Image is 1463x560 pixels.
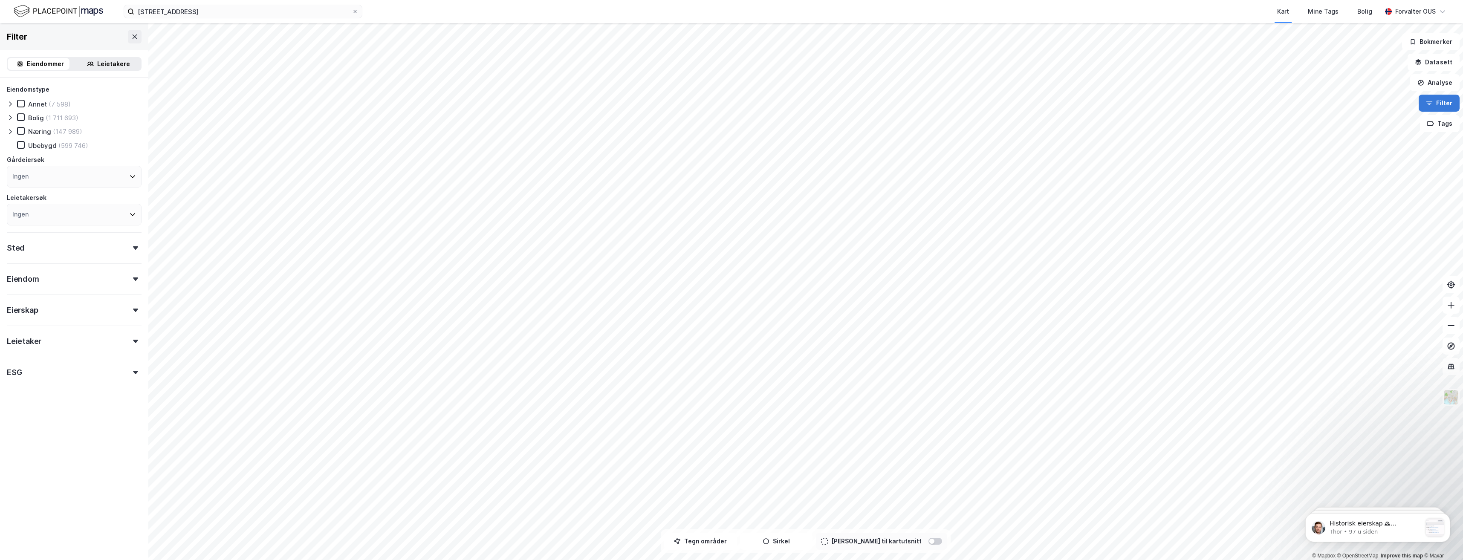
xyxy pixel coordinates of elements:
iframe: Intercom notifications melding [1292,496,1463,556]
div: Eiendomstype [7,84,49,95]
button: Bokmerker [1402,33,1460,50]
div: Annet [28,100,47,108]
div: (7 598) [49,100,71,108]
a: OpenStreetMap [1337,553,1379,559]
button: Tags [1420,115,1460,132]
input: Søk på adresse, matrikkel, gårdeiere, leietakere eller personer [134,5,352,18]
img: Z [1443,389,1459,405]
div: Sted [7,243,25,253]
div: ESG [7,367,22,378]
button: Filter [1419,95,1460,112]
div: Eierskap [7,305,38,315]
div: Næring [28,127,51,136]
div: Eiendom [7,274,39,284]
div: Kart [1277,6,1289,17]
a: Improve this map [1381,553,1423,559]
div: Bolig [28,114,44,122]
button: Sirkel [740,533,812,550]
div: Gårdeiersøk [7,155,44,165]
span: Historisk eierskap 🕰 Sidepanelet har fått en liten oppdatering. Nå kan du se historikken av eiers... [37,24,129,192]
div: [PERSON_NAME] til kartutsnitt [831,536,922,546]
button: Analyse [1410,74,1460,91]
div: Ingen [12,171,29,182]
div: Leietakersøk [7,193,46,203]
p: Message from Thor, sent 97 u siden [37,32,129,40]
div: (1 711 693) [46,114,78,122]
a: Mapbox [1312,553,1336,559]
div: Leietakere [97,59,130,69]
div: (599 746) [58,141,88,150]
div: Forvalter OUS [1395,6,1436,17]
div: (147 989) [53,127,82,136]
div: Bolig [1357,6,1372,17]
div: Ingen [12,209,29,219]
button: Tegn områder [664,533,737,550]
div: Eiendommer [27,59,64,69]
div: Ubebygd [28,141,57,150]
button: Datasett [1408,54,1460,71]
img: logo.f888ab2527a4732fd821a326f86c7f29.svg [14,4,103,19]
div: Mine Tags [1308,6,1339,17]
div: Leietaker [7,336,41,346]
div: Filter [7,30,27,43]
